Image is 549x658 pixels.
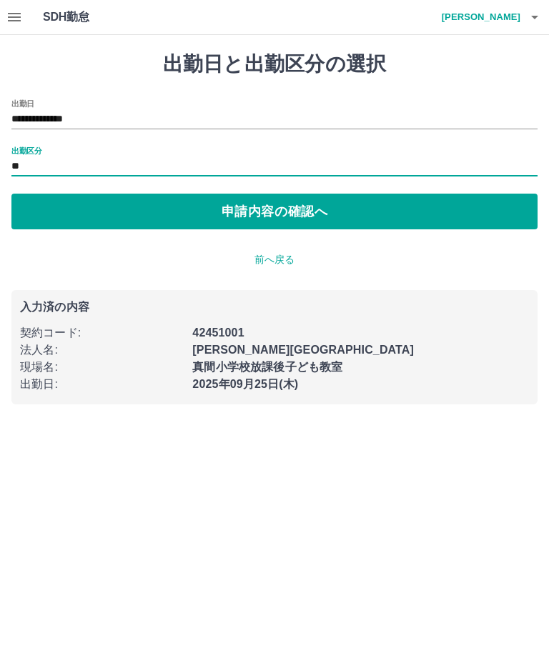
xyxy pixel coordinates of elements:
p: 出勤日 : [20,376,184,393]
p: 前へ戻る [11,252,538,267]
button: 申請内容の確認へ [11,194,538,229]
label: 出勤日 [11,98,34,109]
h1: 出勤日と出勤区分の選択 [11,52,538,76]
b: 2025年09月25日(木) [192,378,298,390]
label: 出勤区分 [11,145,41,156]
b: [PERSON_NAME][GEOGRAPHIC_DATA] [192,344,414,356]
p: 入力済の内容 [20,301,529,313]
p: 法人名 : [20,342,184,359]
b: 真間小学校放課後子ども教室 [192,361,342,373]
p: 現場名 : [20,359,184,376]
b: 42451001 [192,326,244,339]
p: 契約コード : [20,324,184,342]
